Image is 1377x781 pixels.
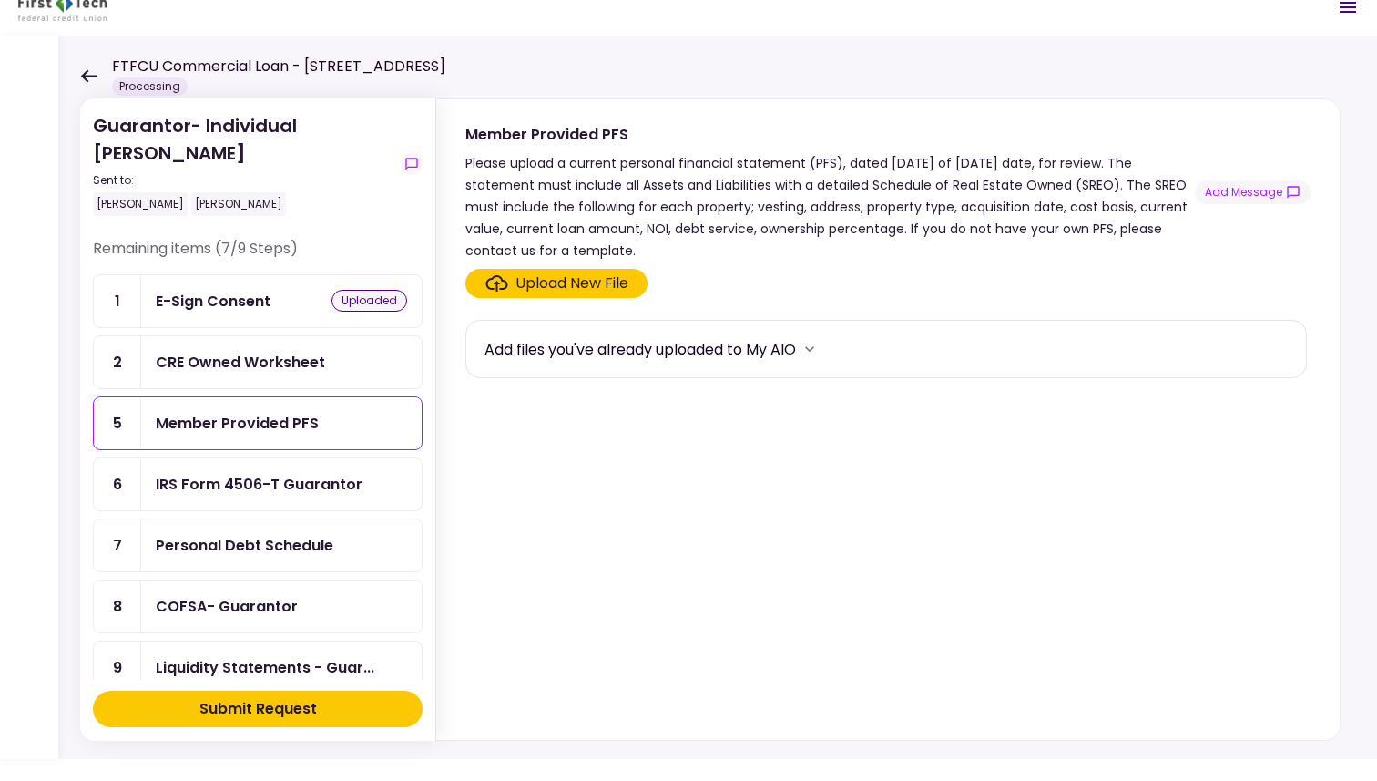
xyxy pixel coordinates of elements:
a: 8COFSA- Guarantor [93,580,423,633]
div: CRE Owned Worksheet [156,351,325,374]
div: Remaining items (7/9 Steps) [93,238,423,274]
a: 9Liquidity Statements - Guarantor [93,641,423,694]
div: Sent to: [93,172,393,189]
button: Submit Request [93,691,423,727]
div: 2 [94,336,141,388]
div: 1 [94,275,141,327]
div: Guarantor- Individual [PERSON_NAME] [93,112,393,216]
div: 5 [94,397,141,449]
div: 7 [94,519,141,571]
div: Personal Debt Schedule [156,534,333,557]
button: show-messages [401,153,423,175]
div: Please upload a current personal financial statement (PFS), dated [DATE] of [DATE] date, for revi... [465,152,1195,262]
div: [PERSON_NAME] [93,192,188,216]
div: [PERSON_NAME] [191,192,286,216]
a: 2CRE Owned Worksheet [93,335,423,389]
h1: FTFCU Commercial Loan - [STREET_ADDRESS] [112,56,445,77]
div: 8 [94,581,141,632]
a: 6IRS Form 4506-T Guarantor [93,457,423,511]
div: Add files you've already uploaded to My AIO [484,338,796,361]
div: E-Sign Consent [156,290,270,313]
div: Submit Request [199,698,317,720]
span: Click here to upload the required document [465,269,648,298]
div: 9 [94,642,141,694]
div: Member Provided PFS [465,123,1195,146]
div: Processing [112,77,188,96]
a: 1E-Sign Consentuploaded [93,274,423,328]
div: Liquidity Statements - Guarantor [156,656,374,679]
button: more [796,335,823,363]
a: 7Personal Debt Schedule [93,519,423,572]
div: uploaded [331,290,407,312]
a: 5Member Provided PFS [93,396,423,450]
div: COFSA- Guarantor [156,595,298,618]
div: IRS Form 4506-T Guarantor [156,473,362,496]
div: Upload New File [515,272,628,294]
div: Member Provided PFS [156,412,319,435]
div: 6 [94,458,141,510]
div: Member Provided PFSPlease upload a current personal financial statement (PFS), dated [DATE] of [D... [435,98,1341,741]
button: show-messages [1195,180,1311,204]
